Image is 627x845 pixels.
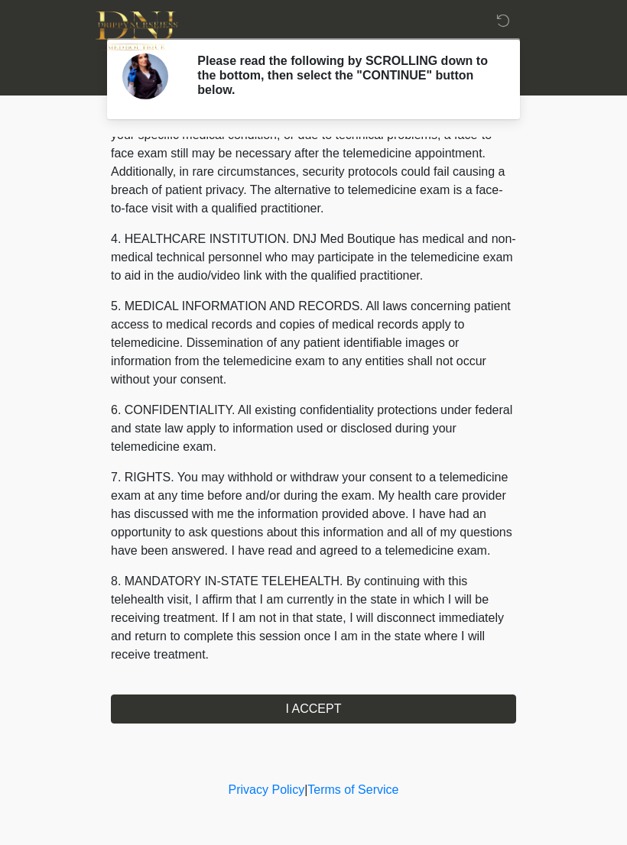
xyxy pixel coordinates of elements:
[111,468,516,560] p: 7. RIGHTS. You may withhold or withdraw your consent to a telemedicine exam at any time before an...
[229,783,305,796] a: Privacy Policy
[111,230,516,285] p: 4. HEALTHCARE INSTITUTION. DNJ Med Boutique has medical and non-medical technical personnel who m...
[122,53,168,99] img: Agent Avatar
[111,572,516,664] p: 8. MANDATORY IN-STATE TELEHEALTH. By continuing with this telehealth visit, I affirm that I am cu...
[111,401,516,456] p: 6. CONFIDENTIALITY. All existing confidentiality protections under federal and state law apply to...
[304,783,307,796] a: |
[307,783,398,796] a: Terms of Service
[96,11,177,50] img: DNJ Med Boutique Logo
[111,297,516,389] p: 5. MEDICAL INFORMATION AND RECORDS. All laws concerning patient access to medical records and cop...
[111,694,516,724] button: I ACCEPT
[197,53,493,98] h2: Please read the following by SCROLLING down to the bottom, then select the "CONTINUE" button below.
